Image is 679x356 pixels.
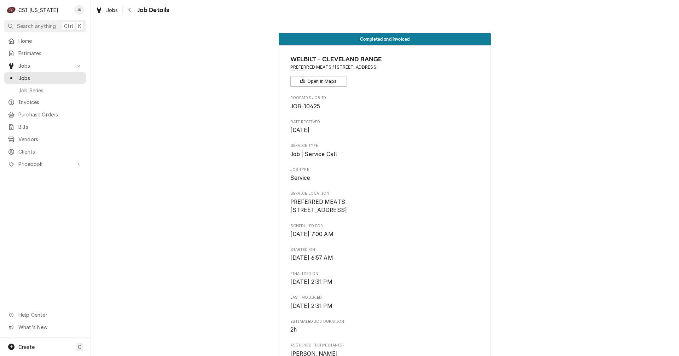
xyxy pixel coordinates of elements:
[290,295,480,300] span: Last Modified
[18,160,72,168] span: Pricebook
[78,343,81,351] span: C
[18,111,82,118] span: Purchase Orders
[290,319,480,334] div: Estimated Job Duration
[106,6,118,14] span: Jobs
[18,87,82,94] span: Job Series
[290,343,480,348] span: Assigned Technician(s)
[290,150,480,159] span: Service Type
[290,76,347,87] button: Open in Maps
[18,311,82,318] span: Help Center
[4,133,86,145] a: Vendors
[290,231,333,237] span: [DATE] 7:00 AM
[4,121,86,133] a: Bills
[18,136,82,143] span: Vendors
[4,85,86,96] a: Job Series
[4,158,86,170] a: Go to Pricebook
[290,127,310,133] span: [DATE]
[4,60,86,71] a: Go to Jobs
[135,5,169,15] span: Job Details
[290,174,480,182] span: Job Type
[93,4,121,16] a: Jobs
[290,279,332,285] span: [DATE] 2:31 PM
[18,37,82,45] span: Home
[290,326,297,333] span: 2h
[290,191,480,196] span: Service Location
[290,271,480,286] div: Finalized On
[290,119,480,125] span: Date Received
[290,174,311,181] span: Service
[18,50,82,57] span: Estimates
[4,20,86,32] button: Search anythingCtrlK
[290,54,480,64] span: Name
[290,198,480,214] span: Service Location
[6,5,16,15] div: CSI Kentucky's Avatar
[4,96,86,108] a: Invoices
[4,35,86,47] a: Home
[4,309,86,321] a: Go to Help Center
[4,146,86,157] a: Clients
[290,143,480,158] div: Service Type
[290,167,480,182] div: Job Type
[290,230,480,239] span: Scheduled For
[290,119,480,134] div: Date Received
[290,126,480,134] span: Date Received
[4,109,86,120] a: Purchase Orders
[124,4,135,16] button: Navigate back
[290,303,332,309] span: [DATE] 2:31 PM
[64,22,73,30] span: Ctrl
[290,302,480,310] span: Last Modified
[18,123,82,131] span: Bills
[290,223,480,239] div: Scheduled For
[18,74,82,82] span: Jobs
[360,37,410,41] span: Completed and Invoiced
[290,247,480,253] span: Started On
[18,344,35,350] span: Create
[290,95,480,110] div: Roopairs Job ID
[74,5,84,15] div: JK
[290,278,480,286] span: Finalized On
[290,102,480,111] span: Roopairs Job ID
[4,321,86,333] a: Go to What's New
[4,72,86,84] a: Jobs
[18,323,82,331] span: What's New
[18,148,82,155] span: Clients
[290,167,480,173] span: Job Type
[290,254,480,262] span: Started On
[18,98,82,106] span: Invoices
[290,95,480,101] span: Roopairs Job ID
[290,143,480,149] span: Service Type
[6,5,16,15] div: C
[74,5,84,15] div: Jeff Kuehl's Avatar
[290,271,480,277] span: Finalized On
[290,247,480,262] div: Started On
[279,33,491,45] div: Status
[290,319,480,325] span: Estimated Job Duration
[17,22,56,30] span: Search anything
[18,62,72,69] span: Jobs
[290,199,347,214] span: PREFERRED MEATS [STREET_ADDRESS]
[290,103,320,110] span: JOB-10425
[290,151,337,157] span: Job | Service Call
[290,223,480,229] span: Scheduled For
[290,254,333,261] span: [DATE] 6:57 AM
[4,47,86,59] a: Estimates
[290,54,480,87] div: Client Information
[290,326,480,334] span: Estimated Job Duration
[18,6,58,14] div: CSI [US_STATE]
[290,295,480,310] div: Last Modified
[290,191,480,214] div: Service Location
[290,64,480,70] span: Address
[78,22,81,30] span: K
